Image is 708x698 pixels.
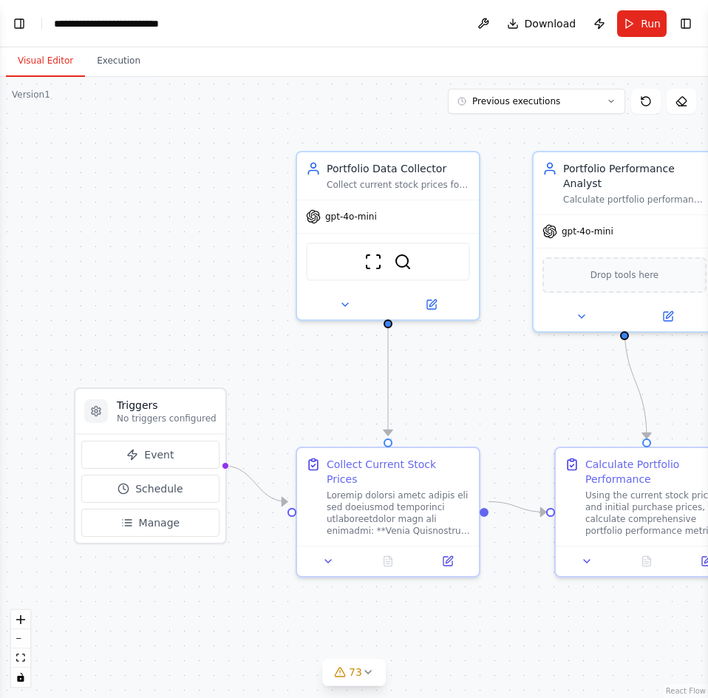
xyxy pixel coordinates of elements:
div: TriggersNo triggers configuredEventScheduleManage [74,387,227,544]
span: Download [525,16,576,31]
div: Loremip dolorsi ametc adipis eli sed doeiusmod temporinci utlaboreetdolor magn ali enimadmi: **Ve... [327,489,470,537]
nav: breadcrumb [54,16,187,31]
div: React Flow controls [11,610,30,687]
span: gpt-4o-mini [325,211,377,223]
button: fit view [11,648,30,668]
span: gpt-4o-mini [562,226,613,237]
h3: Triggers [117,398,217,413]
button: Visual Editor [6,46,85,77]
div: Collect current stock prices for a given portfolio of stock symbols using web scraping and financ... [327,179,470,191]
button: Schedule [81,475,219,503]
button: zoom out [11,629,30,648]
div: Version 1 [12,89,50,101]
button: zoom in [11,610,30,629]
g: Edge from cd96cf4c-dad9-4d98-a22d-c0f0fe37b497 to bc5d3c92-a338-4e2f-91b5-e04067f74ae8 [489,495,546,520]
button: No output available [616,552,678,570]
button: Show right sidebar [675,13,696,34]
button: Previous executions [448,89,625,114]
a: React Flow attribution [666,687,706,695]
span: 73 [349,665,362,680]
button: Event [81,441,219,469]
span: Run [641,16,661,31]
div: Portfolio Performance Analyst [563,161,707,191]
button: 73 [322,659,386,686]
p: No triggers configured [117,413,217,424]
span: Manage [139,515,180,530]
g: Edge from 85051980-84bd-49bb-8a1a-7ae8dd857f20 to cd96cf4c-dad9-4d98-a22d-c0f0fe37b497 [381,328,395,436]
span: Event [144,447,174,462]
div: Portfolio Data Collector [327,161,470,176]
g: Edge from triggers to cd96cf4c-dad9-4d98-a22d-c0f0fe37b497 [224,458,287,509]
button: Open in side panel [422,552,473,570]
button: Manage [81,509,219,537]
div: Collect Current Stock Prices [327,457,470,487]
span: Schedule [135,481,183,496]
g: Edge from a9e2c894-bde5-443f-95b4-e75770441f19 to bc5d3c92-a338-4e2f-91b5-e04067f74ae8 [617,325,654,438]
img: ScrapeWebsiteTool [364,253,382,271]
span: Previous executions [472,95,560,107]
button: toggle interactivity [11,668,30,687]
button: Show left sidebar [9,13,30,34]
button: No output available [357,552,420,570]
div: Portfolio Data CollectorCollect current stock prices for a given portfolio of stock symbols using... [296,151,480,321]
div: Collect Current Stock PricesLoremip dolorsi ametc adipis eli sed doeiusmod temporinci utlaboreetd... [296,447,480,577]
button: Open in side panel [389,296,473,314]
span: Drop tools here [590,268,659,282]
img: SerperDevTool [394,253,412,271]
button: Run [617,10,667,37]
div: Calculate portfolio performance metrics including individual stock returns, equal-weighted portfo... [563,194,707,206]
button: Download [501,10,582,37]
button: Execution [85,46,152,77]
